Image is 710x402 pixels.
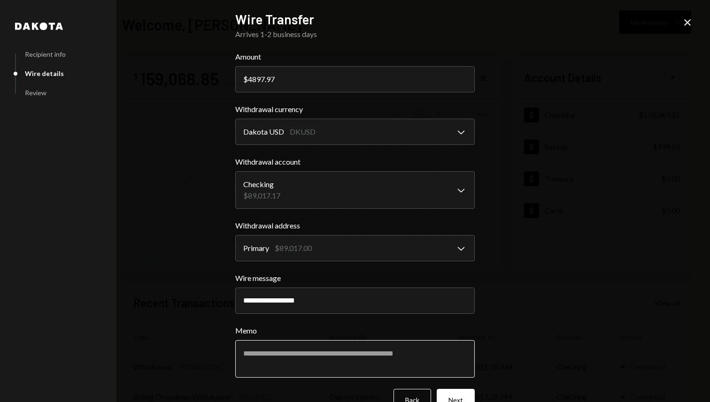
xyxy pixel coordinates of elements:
[235,235,475,261] button: Withdrawal address
[235,119,475,145] button: Withdrawal currency
[235,10,475,29] h2: Wire Transfer
[235,51,475,62] label: Amount
[235,156,475,167] label: Withdrawal account
[25,50,66,58] div: Recipient info
[235,29,475,40] div: Arrives 1-2 business days
[25,69,64,77] div: Wire details
[235,171,475,209] button: Withdrawal account
[243,75,248,83] div: $
[25,89,46,97] div: Review
[235,104,475,115] label: Withdrawal currency
[275,243,312,254] div: $89,017.00
[235,66,475,92] input: 0.00
[235,273,475,284] label: Wire message
[235,325,475,336] label: Memo
[290,126,316,137] div: DKUSD
[235,220,475,231] label: Withdrawal address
